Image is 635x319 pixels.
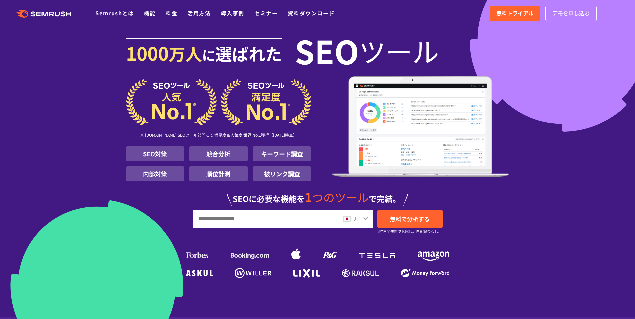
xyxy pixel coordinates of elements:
[552,9,590,18] span: デモを申し込む
[377,210,443,228] a: 無料で分析する
[189,146,248,161] li: 競合分析
[126,39,169,66] span: 1000
[126,166,184,181] li: 内部対策
[221,9,244,17] a: 導入事例
[496,9,534,18] span: 無料トライアル
[390,215,430,223] span: 無料で分析する
[253,146,311,161] li: キーワード調査
[187,9,211,17] a: 活用方法
[288,9,335,17] a: 資料ダウンロード
[254,9,278,17] a: セミナー
[369,193,401,204] span: で完結。
[126,125,311,146] div: ※ [DOMAIN_NAME] SEOツール部門にて 満足度＆人気度 世界 No.1獲得（[DATE]時点）
[144,9,156,17] a: 機能
[126,184,509,206] div: SEOに必要な機能を
[202,45,215,65] span: に
[545,6,597,21] a: デモを申し込む
[95,9,134,17] a: Semrushとは
[126,146,184,161] li: SEO対策
[169,41,202,65] span: 万人
[295,37,359,64] span: SEO
[490,6,540,21] a: 無料トライアル
[377,228,442,235] small: ※7日間無料でお試し。自動課金なし。
[189,166,248,181] li: 順位計測
[215,41,282,65] span: 選ばれた
[353,214,360,222] span: JP
[253,166,311,181] li: 被リンク調査
[359,37,439,64] span: ツール
[312,189,369,205] span: つのツール
[305,188,312,206] span: 1
[193,210,337,228] input: URL、キーワードを入力してください
[166,9,177,17] a: 料金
